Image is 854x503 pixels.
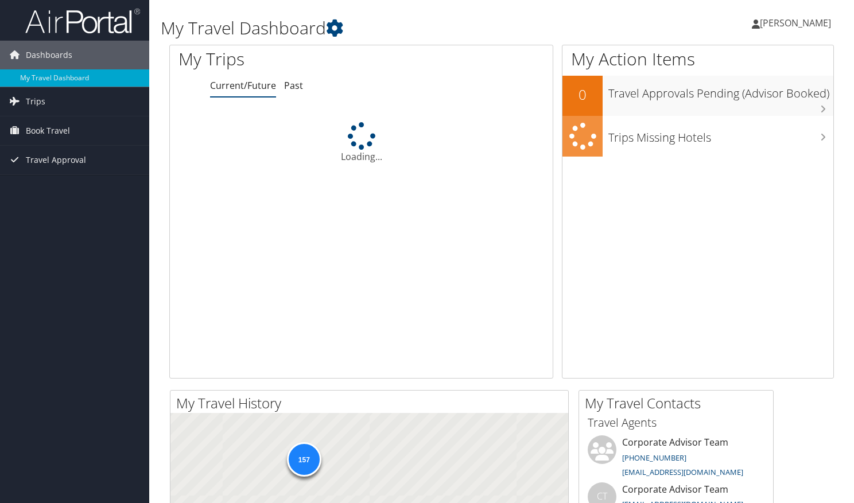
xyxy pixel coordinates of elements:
h3: Travel Approvals Pending (Advisor Booked) [608,80,833,102]
a: [PERSON_NAME] [752,6,843,40]
span: Dashboards [26,41,72,69]
img: airportal-logo.png [25,7,140,34]
span: Travel Approval [26,146,86,174]
h1: My Travel Dashboard [161,16,615,40]
span: [PERSON_NAME] [760,17,831,29]
h2: My Travel Contacts [585,393,773,413]
a: Past [284,79,303,92]
h2: 0 [562,85,603,104]
div: Loading... [170,122,553,163]
a: Current/Future [210,79,276,92]
h3: Trips Missing Hotels [608,124,833,146]
div: 157 [286,442,321,477]
a: 0Travel Approvals Pending (Advisor Booked) [562,76,833,116]
a: [EMAIL_ADDRESS][DOMAIN_NAME] [622,467,743,477]
a: [PHONE_NUMBER] [622,453,686,463]
h2: My Travel History [176,393,568,413]
h1: My Trips [178,47,385,71]
a: Trips Missing Hotels [562,116,833,157]
span: Trips [26,87,45,116]
h1: My Action Items [562,47,833,71]
h3: Travel Agents [588,415,764,431]
span: Book Travel [26,116,70,145]
li: Corporate Advisor Team [582,435,770,482]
